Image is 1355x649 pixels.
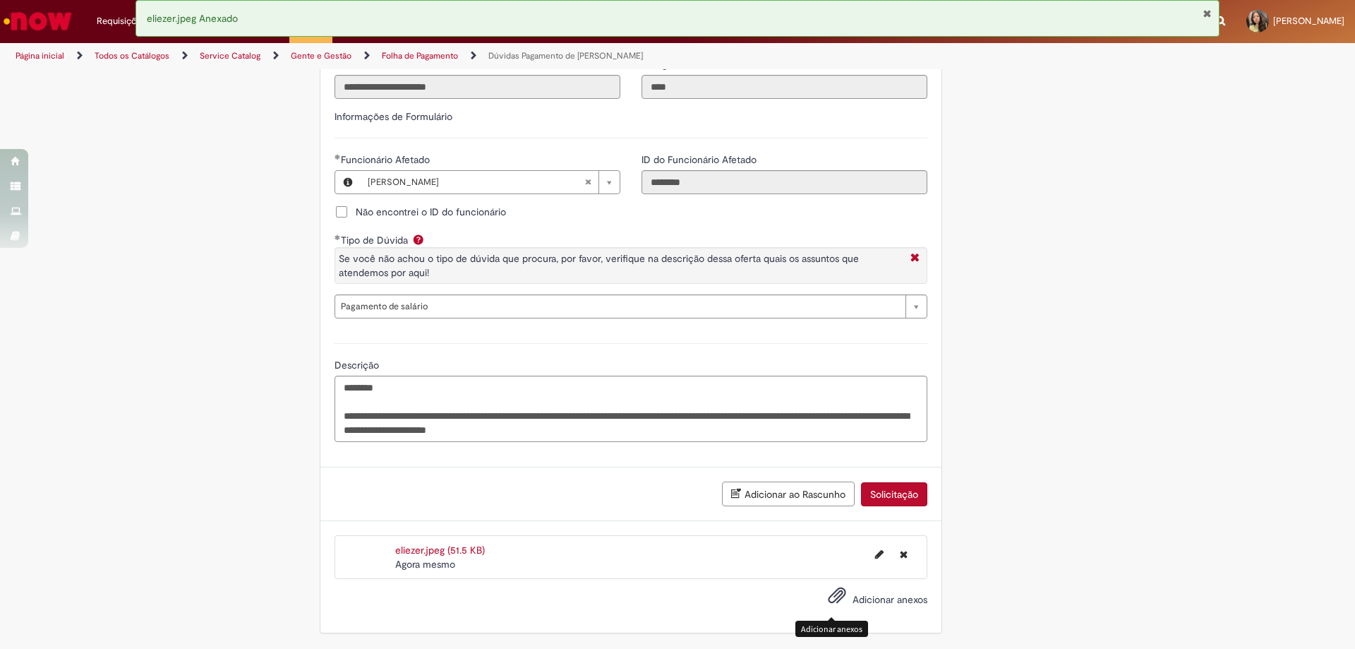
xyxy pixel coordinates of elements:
time: 29/08/2025 11:40:29 [395,558,455,571]
label: Informações de Formulário [335,110,452,123]
a: Folha de Pagamento [382,50,458,61]
a: eliezer.jpeg (51.5 KB) [395,544,485,556]
button: Funcionário Afetado, Visualizar este registro Eliezer Ferreira de Almeida Junior [335,171,361,193]
span: Se você não achou o tipo de dúvida que procura, por favor, verifique na descrição dessa oferta qu... [339,252,859,279]
button: Adicionar anexos [824,583,850,615]
span: eliezer.jpeg Anexado [147,12,238,25]
span: [PERSON_NAME] [1273,15,1344,27]
span: Tipo de Dúvida [341,234,411,246]
a: Todos os Catálogos [95,50,169,61]
button: Fechar Notificação [1203,8,1212,19]
span: Requisições [97,14,146,28]
span: Ajuda para Tipo de Dúvida [410,234,427,245]
span: Pagamento de salário [341,295,898,318]
span: Não encontrei o ID do funcionário [356,205,506,219]
button: Solicitação [861,482,927,506]
div: Adicionar anexos [795,621,868,637]
span: Obrigatório Preenchido [335,234,341,240]
button: Editar nome de arquivo eliezer.jpeg [867,543,892,566]
a: Service Catalog [200,50,260,61]
abbr: Limpar campo Funcionário Afetado [577,171,598,193]
span: Obrigatório Preenchido [335,154,341,160]
span: Somente leitura - ID do Funcionário Afetado [642,153,759,166]
a: Dúvidas Pagamento de [PERSON_NAME] [488,50,643,61]
input: Código da Unidade [642,75,927,99]
img: ServiceNow [1,7,74,35]
span: Agora mesmo [395,558,455,571]
textarea: Descrição [335,376,927,442]
a: Gente e Gestão [291,50,351,61]
span: [PERSON_NAME] [368,171,584,193]
button: Excluir eliezer.jpeg [891,543,916,566]
a: [PERSON_NAME]Limpar campo Funcionário Afetado [361,171,620,193]
span: Descrição [335,359,382,371]
ul: Trilhas de página [11,43,893,69]
button: Adicionar ao Rascunho [722,482,855,506]
span: Adicionar anexos [853,593,927,606]
span: Necessários - Funcionário Afetado [341,153,433,166]
a: Página inicial [16,50,64,61]
input: ID do Funcionário Afetado [642,170,927,194]
i: Fechar More information Por question_tipo_de_duvida [907,251,923,266]
input: Título [335,75,620,99]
